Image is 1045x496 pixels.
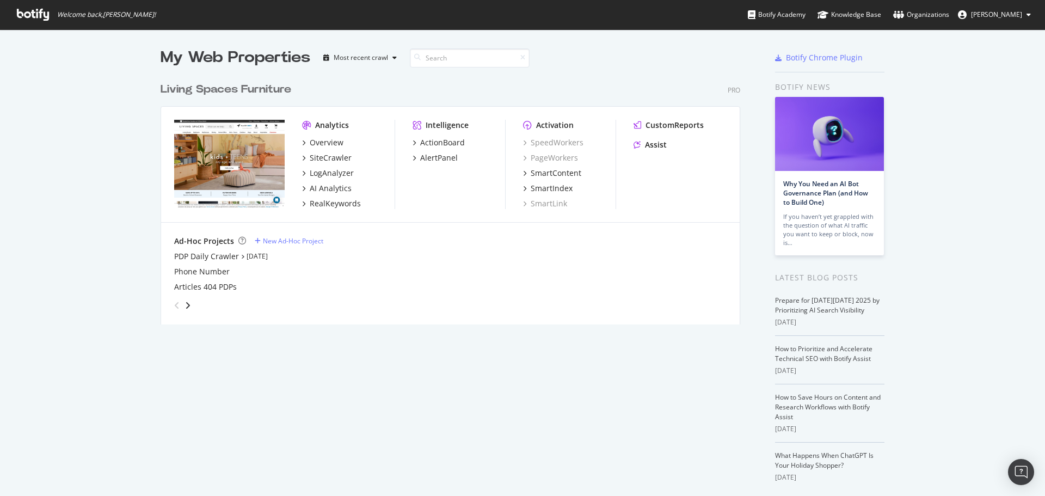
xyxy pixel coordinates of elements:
div: Botify Academy [748,9,806,20]
a: Living Spaces Furniture [161,82,296,97]
span: Welcome back, [PERSON_NAME] ! [57,10,156,19]
a: New Ad-Hoc Project [255,236,323,246]
a: SmartLink [523,198,567,209]
div: Analytics [315,120,349,131]
div: [DATE] [775,317,884,327]
div: Activation [536,120,574,131]
div: SmartContent [531,168,581,179]
div: ActionBoard [420,137,465,148]
div: My Web Properties [161,47,310,69]
div: Ad-Hoc Projects [174,236,234,247]
div: Overview [310,137,343,148]
div: Knowledge Base [817,9,881,20]
a: Botify Chrome Plugin [775,52,863,63]
div: [DATE] [775,473,884,482]
div: New Ad-Hoc Project [263,236,323,246]
a: SmartContent [523,168,581,179]
div: Pro [728,85,740,95]
div: RealKeywords [310,198,361,209]
div: [DATE] [775,424,884,434]
a: [DATE] [247,252,268,261]
a: RealKeywords [302,198,361,209]
div: AI Analytics [310,183,352,194]
div: Intelligence [426,120,469,131]
div: If you haven’t yet grappled with the question of what AI traffic you want to keep or block, now is… [783,212,876,247]
img: livingspaces.com [174,120,285,208]
a: Overview [302,137,343,148]
div: angle-right [184,300,192,311]
a: AI Analytics [302,183,352,194]
a: Why You Need an AI Bot Governance Plan (and How to Build One) [783,179,868,207]
a: PDP Daily Crawler [174,251,239,262]
a: How to Prioritize and Accelerate Technical SEO with Botify Assist [775,344,872,363]
div: Open Intercom Messenger [1008,459,1034,485]
div: SiteCrawler [310,152,352,163]
a: ActionBoard [413,137,465,148]
a: Prepare for [DATE][DATE] 2025 by Prioritizing AI Search Visibility [775,296,880,315]
button: [PERSON_NAME] [949,6,1040,23]
div: Botify Chrome Plugin [786,52,863,63]
input: Search [410,48,530,68]
div: Living Spaces Furniture [161,82,291,97]
div: LogAnalyzer [310,168,354,179]
a: AlertPanel [413,152,458,163]
a: How to Save Hours on Content and Research Workflows with Botify Assist [775,393,881,421]
div: Organizations [893,9,949,20]
div: CustomReports [646,120,704,131]
a: Phone Number [174,266,230,277]
a: SpeedWorkers [523,137,583,148]
span: Anthony Hernandez [971,10,1022,19]
div: Assist [645,139,667,150]
button: Most recent crawl [319,49,401,66]
div: AlertPanel [420,152,458,163]
div: angle-left [170,297,184,314]
div: Latest Blog Posts [775,272,884,284]
a: Assist [634,139,667,150]
div: Botify news [775,81,884,93]
div: SmartIndex [531,183,573,194]
div: [DATE] [775,366,884,376]
a: What Happens When ChatGPT Is Your Holiday Shopper? [775,451,874,470]
div: Most recent crawl [334,54,388,61]
a: CustomReports [634,120,704,131]
a: PageWorkers [523,152,578,163]
img: Why You Need an AI Bot Governance Plan (and How to Build One) [775,97,884,171]
a: SmartIndex [523,183,573,194]
div: grid [161,69,749,324]
a: SiteCrawler [302,152,352,163]
a: LogAnalyzer [302,168,354,179]
a: Articles 404 PDPs [174,281,237,292]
